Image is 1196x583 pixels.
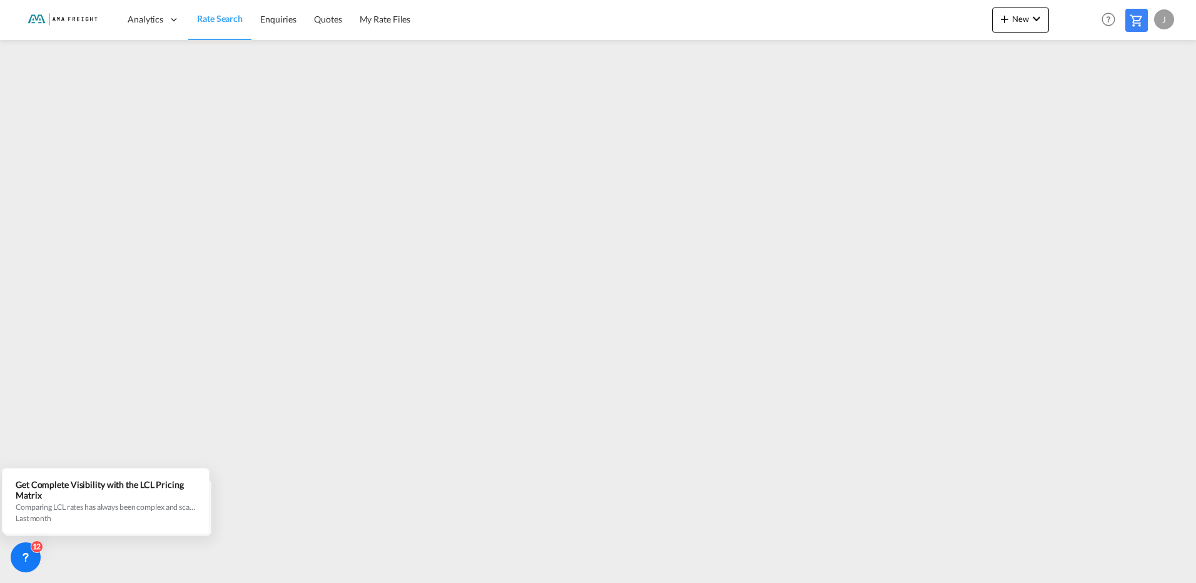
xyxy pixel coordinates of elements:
[360,14,411,24] span: My Rate Files
[19,6,103,34] img: f843cad07f0a11efa29f0335918cc2fb.png
[1029,11,1044,26] md-icon: icon-chevron-down
[1154,9,1174,29] div: J
[128,13,163,26] span: Analytics
[197,13,243,24] span: Rate Search
[1098,9,1125,31] div: Help
[992,8,1049,33] button: icon-plus 400-fgNewicon-chevron-down
[1098,9,1119,30] span: Help
[260,14,296,24] span: Enquiries
[9,517,53,564] iframe: Chat
[314,14,342,24] span: Quotes
[997,14,1044,24] span: New
[997,11,1012,26] md-icon: icon-plus 400-fg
